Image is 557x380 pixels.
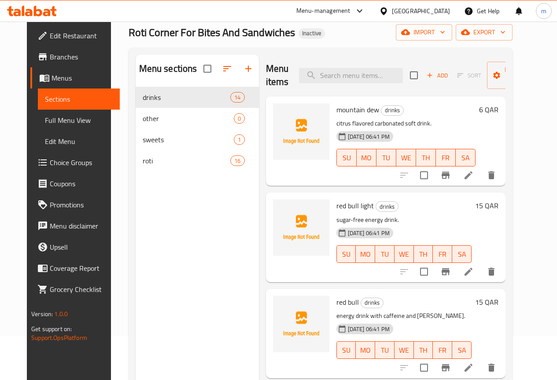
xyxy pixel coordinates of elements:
span: 0 [234,114,244,123]
button: FR [433,245,452,263]
span: 16 [231,157,244,165]
button: WE [395,341,414,359]
button: TH [414,245,433,263]
button: SU [336,341,356,359]
div: [GEOGRAPHIC_DATA] [392,6,450,16]
button: SU [336,149,357,166]
span: SU [340,248,353,261]
button: Branch-specific-item [435,165,456,186]
span: red bull light [336,199,374,212]
span: sweets [143,134,234,145]
button: import [396,24,452,41]
button: delete [481,165,502,186]
img: red bull light [273,199,329,256]
a: Menus [30,67,120,89]
div: drinks [376,201,398,212]
p: sugar-free energy drink. [336,214,472,225]
span: drinks [376,202,398,212]
span: TH [420,151,432,164]
span: Coverage Report [50,263,113,273]
div: Inactive [299,28,325,39]
div: drinks14 [136,87,259,108]
div: sweets1 [136,129,259,150]
span: MO [360,151,373,164]
a: Menu disclaimer [30,215,120,236]
span: WE [398,344,410,357]
button: FR [436,149,456,166]
span: [DATE] 06:41 PM [344,133,393,141]
h2: Menu items [266,62,289,89]
nav: Menu sections [136,83,259,175]
a: Coupons [30,173,120,194]
button: SA [452,341,472,359]
span: TH [417,344,430,357]
span: export [463,27,505,38]
span: Select section [405,66,423,85]
span: Inactive [299,30,325,37]
button: TU [375,341,395,359]
button: delete [481,261,502,282]
button: Add [423,69,451,82]
span: Add [425,70,449,81]
button: export [456,24,513,41]
span: import [403,27,445,38]
span: 14 [231,93,244,102]
span: Sort sections [217,58,238,79]
span: Select all sections [198,59,217,78]
span: Roti Corner For Bites And Sandwiches [129,22,295,42]
a: Edit menu item [463,362,474,373]
button: SA [452,245,472,263]
span: SA [459,151,472,164]
div: drinks [381,105,404,116]
span: SU [340,151,353,164]
button: Branch-specific-item [435,261,456,282]
img: mountain dew [273,103,329,160]
span: MO [359,344,372,357]
span: Select section first [451,69,487,82]
span: Branches [50,52,113,62]
span: roti [143,155,231,166]
a: Edit menu item [463,266,474,277]
span: Choice Groups [50,157,113,168]
span: Get support on: [31,323,72,335]
a: Support.OpsPlatform [31,332,87,343]
div: drinks [361,298,384,308]
button: delete [481,357,502,378]
button: MO [356,245,375,263]
span: Add item [423,69,451,82]
span: MO [359,248,372,261]
span: drinks [361,298,383,308]
a: Coverage Report [30,258,120,279]
span: TU [380,151,393,164]
p: citrus flavored carbonated soft drink. [336,118,476,129]
span: SU [340,344,353,357]
h6: 15 QAR [475,296,498,308]
span: WE [400,151,413,164]
button: TH [414,341,433,359]
a: Edit Restaurant [30,25,120,46]
button: Manage items [487,62,546,89]
span: Sections [45,94,113,104]
span: Upsell [50,242,113,252]
span: mountain dew [336,103,379,116]
span: Coupons [50,178,113,189]
span: drinks [381,105,403,115]
span: Manage items [494,64,539,86]
button: TU [375,245,395,263]
span: SA [456,344,468,357]
div: other0 [136,108,259,129]
h6: 6 QAR [479,103,498,116]
button: MO [356,341,375,359]
span: Select to update [415,262,433,281]
a: Sections [38,89,120,110]
button: WE [395,245,414,263]
span: Menu disclaimer [50,221,113,231]
span: TU [379,248,391,261]
a: Edit menu item [463,170,474,181]
button: FR [433,341,452,359]
span: drinks [143,92,231,103]
div: items [234,134,245,145]
p: energy drink with caffeine and [PERSON_NAME]. [336,310,472,321]
span: 1 [234,136,244,144]
button: TU [376,149,396,166]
